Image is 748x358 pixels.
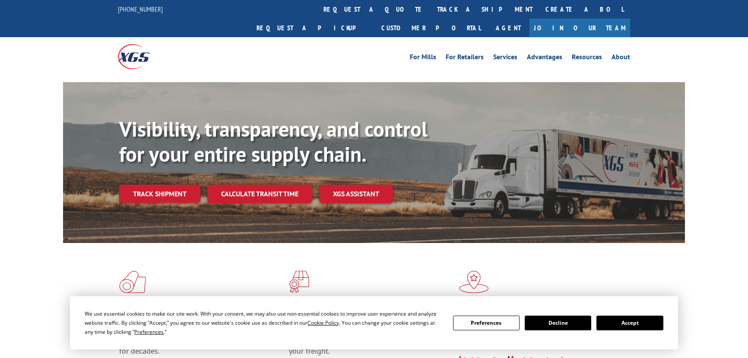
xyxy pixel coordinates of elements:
button: Decline [525,316,591,330]
a: Agent [487,19,529,37]
a: Customer Portal [375,19,487,37]
button: Preferences [453,316,520,330]
a: [PHONE_NUMBER] [118,5,163,13]
a: For Mills [410,54,436,63]
img: xgs-icon-total-supply-chain-intelligence-red [119,271,146,293]
a: Calculate transit time [207,185,312,203]
div: Cookie Consent Prompt [70,296,678,349]
a: For Retailers [446,54,484,63]
a: About [612,54,630,63]
a: Advantages [527,54,562,63]
a: Resources [572,54,602,63]
a: XGS ASSISTANT [319,185,393,203]
img: xgs-icon-flagship-distribution-model-red [459,271,489,293]
b: Visibility, transparency, and control for your entire supply chain. [119,115,428,167]
span: Preferences [134,328,164,336]
img: xgs-icon-focused-on-flooring-red [289,271,309,293]
a: Services [493,54,517,63]
a: Track shipment [119,185,200,203]
a: Request a pickup [250,19,375,37]
button: Accept [596,316,663,330]
span: As an industry carrier of choice, XGS has brought innovation and dedication to flooring logistics... [119,325,282,356]
div: We use essential cookies to make our site work. With your consent, we may also use non-essential ... [85,309,442,336]
a: Join Our Team [529,19,630,37]
span: Cookie Policy [307,319,339,326]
